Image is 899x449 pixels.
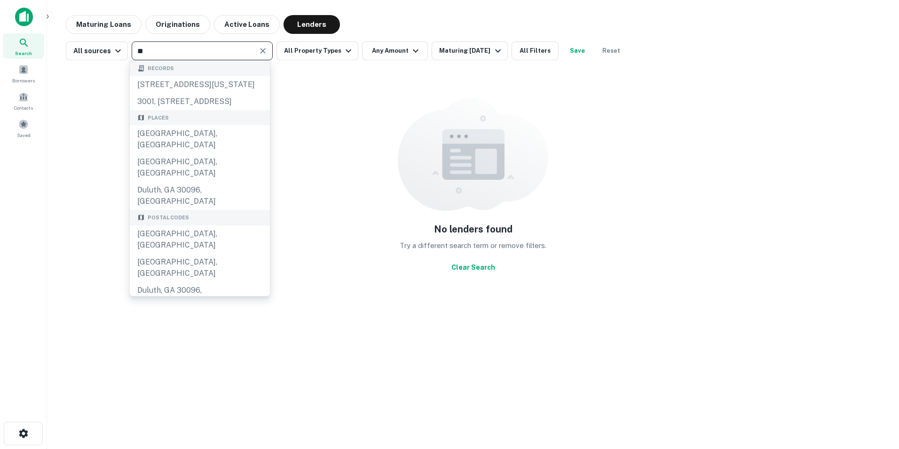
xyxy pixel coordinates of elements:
[852,344,899,389] iframe: Chat Widget
[3,61,44,86] a: Borrowers
[130,125,270,153] div: [GEOGRAPHIC_DATA], [GEOGRAPHIC_DATA]
[398,98,548,211] img: empty content
[214,15,280,34] button: Active Loans
[145,15,210,34] button: Originations
[448,259,499,276] button: Clear Search
[432,41,507,60] button: Maturing [DATE]
[400,240,546,251] p: Try a different search term or remove filters.
[439,45,503,56] div: Maturing [DATE]
[17,131,31,139] span: Saved
[148,64,174,72] span: Records
[66,41,128,60] button: All sources
[148,114,169,122] span: Places
[3,33,44,59] a: Search
[15,8,33,26] img: capitalize-icon.png
[562,41,592,60] button: Save your search to get updates of matches that match your search criteria.
[130,93,270,110] div: 3001, [STREET_ADDRESS]
[12,77,35,84] span: Borrowers
[596,41,626,60] button: Reset
[130,254,270,282] div: [GEOGRAPHIC_DATA], [GEOGRAPHIC_DATA]
[284,15,340,34] button: Lenders
[66,15,142,34] button: Maturing Loans
[148,214,189,222] span: Postal Codes
[15,49,32,57] span: Search
[130,225,270,254] div: [GEOGRAPHIC_DATA], [GEOGRAPHIC_DATA]
[130,182,270,210] div: Duluth, GA 30096, [GEOGRAPHIC_DATA]
[73,45,124,56] div: All sources
[130,76,270,93] div: [STREET_ADDRESS][US_STATE]
[434,222,513,236] h5: No lenders found
[362,41,428,60] button: Any Amount
[130,153,270,182] div: [GEOGRAPHIC_DATA], [GEOGRAPHIC_DATA]
[130,282,270,310] div: Duluth, GA 30096, [GEOGRAPHIC_DATA]
[14,104,33,112] span: Contacts
[256,44,269,57] button: Clear
[3,88,44,113] a: Contacts
[3,115,44,141] a: Saved
[276,41,358,60] button: All Property Types
[512,41,559,60] button: All Filters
